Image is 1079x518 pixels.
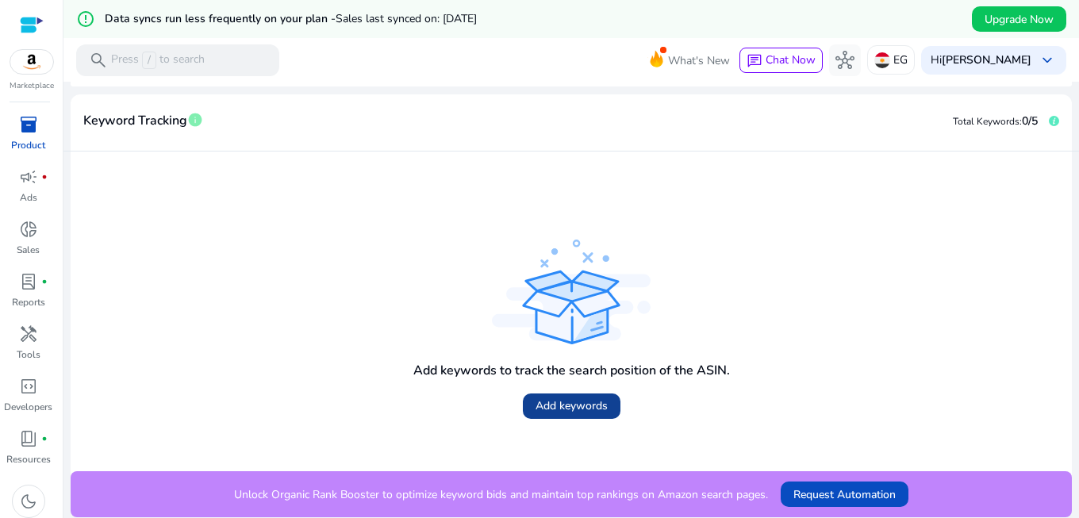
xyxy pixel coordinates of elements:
[19,429,38,448] span: book_4
[972,6,1066,32] button: Upgrade Now
[985,11,1054,28] span: Upgrade Now
[41,174,48,180] span: fiber_manual_record
[536,397,608,414] span: Add keywords
[747,53,762,69] span: chat
[766,52,816,67] span: Chat Now
[942,52,1031,67] b: [PERSON_NAME]
[234,486,768,503] p: Unlock Organic Rank Booster to optimize keyword bids and maintain top rankings on Amazon search p...
[10,50,53,74] img: amazon.svg
[89,51,108,70] span: search
[19,115,38,134] span: inventory_2
[4,400,52,414] p: Developers
[893,46,908,74] p: EG
[19,272,38,291] span: lab_profile
[19,492,38,511] span: dark_mode
[19,220,38,239] span: donut_small
[76,10,95,29] mat-icon: error_outline
[492,240,651,344] img: track_product.svg
[19,377,38,396] span: code_blocks
[874,52,890,68] img: eg.svg
[413,363,730,378] h4: Add keywords to track the search position of the ASIN.
[19,324,38,343] span: handyman
[1022,113,1038,129] span: 0/5
[105,13,477,26] h5: Data syncs run less frequently on your plan -
[12,295,45,309] p: Reports
[668,47,730,75] span: What's New
[41,436,48,442] span: fiber_manual_record
[953,115,1022,128] span: Total Keywords:
[781,482,908,507] button: Request Automation
[829,44,861,76] button: hub
[19,167,38,186] span: campaign
[83,107,187,135] span: Keyword Tracking
[20,190,37,205] p: Ads
[835,51,854,70] span: hub
[17,347,40,362] p: Tools
[111,52,205,69] p: Press to search
[6,452,51,466] p: Resources
[17,243,40,257] p: Sales
[793,486,896,503] span: Request Automation
[11,138,45,152] p: Product
[931,55,1031,66] p: Hi
[10,80,54,92] p: Marketplace
[142,52,156,69] span: /
[739,48,823,73] button: chatChat Now
[41,278,48,285] span: fiber_manual_record
[1038,51,1057,70] span: keyboard_arrow_down
[336,11,477,26] span: Sales last synced on: [DATE]
[187,112,203,128] span: info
